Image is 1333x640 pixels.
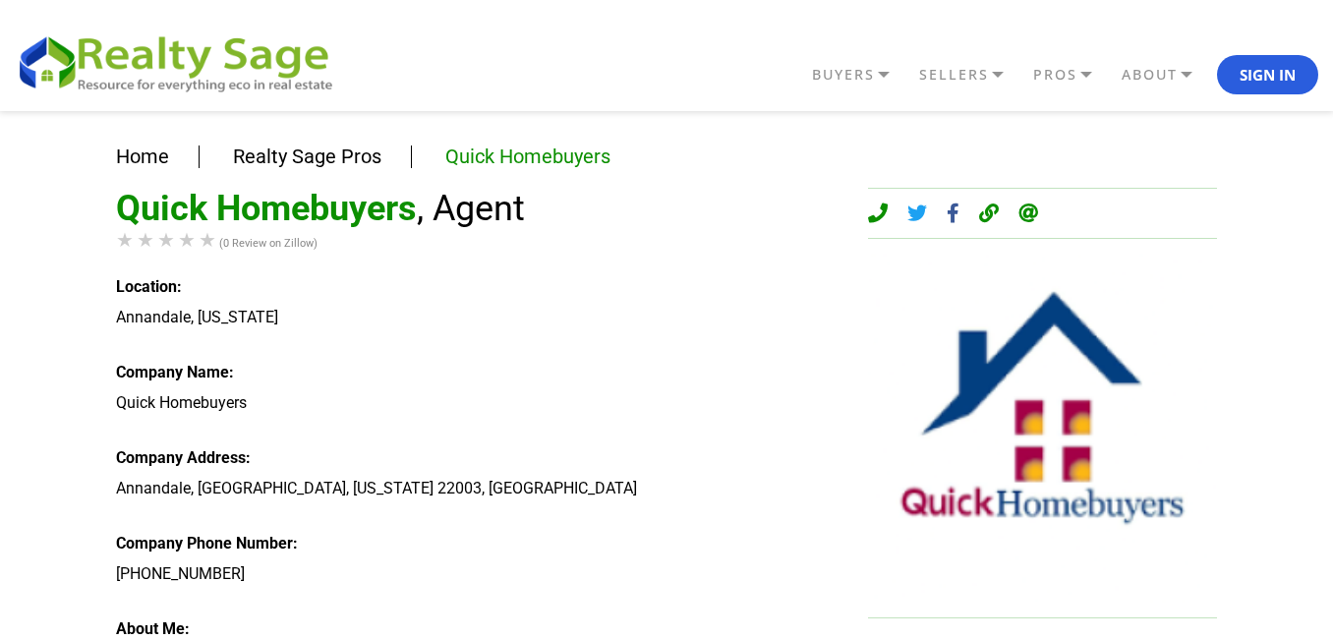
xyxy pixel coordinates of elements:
[15,29,349,94] img: REALTY SAGE
[807,58,914,91] a: BUYERS
[116,274,839,300] div: Location:
[1217,55,1318,94] button: Sign In
[116,188,839,229] h1: Quick Homebuyers
[116,360,839,385] div: Company Name:
[233,145,381,168] a: Realty Sage Pros
[116,230,219,250] div: Rating of this product is 0 out of 5.
[417,188,525,229] span: , Agent
[116,305,839,330] div: Annandale, [US_STATE]
[1028,58,1117,91] a: PROS
[116,561,839,587] div: [PHONE_NUMBER]
[868,254,1217,603] img: Quick Homebuyers
[116,145,169,168] a: Home
[1117,58,1217,91] a: ABOUT
[116,390,839,416] div: Quick Homebuyers
[914,58,1028,91] a: SELLERS
[116,531,839,556] div: Company Phone Number:
[116,476,839,501] div: Annandale, [GEOGRAPHIC_DATA], [US_STATE] 22003, [GEOGRAPHIC_DATA]
[116,230,839,257] div: (0 Review on Zillow)
[445,145,610,168] a: Quick Homebuyers
[116,445,839,471] div: Company Address:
